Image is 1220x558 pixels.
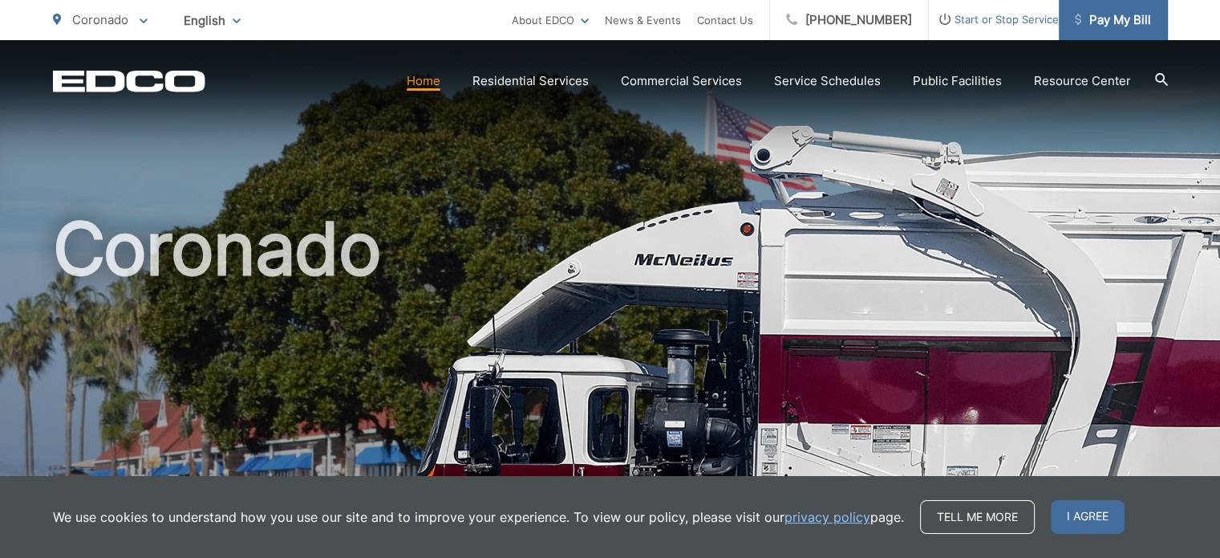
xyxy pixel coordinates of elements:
a: About EDCO [512,10,589,30]
a: News & Events [605,10,681,30]
span: English [172,6,253,35]
a: EDCD logo. Return to the homepage. [53,70,205,92]
a: Resource Center [1034,71,1131,91]
span: Pay My Bill [1075,10,1151,30]
span: I agree [1051,500,1125,534]
a: Commercial Services [621,71,742,91]
a: privacy policy [784,507,870,527]
span: Coronado [72,12,128,27]
a: Contact Us [697,10,753,30]
p: We use cookies to understand how you use our site and to improve your experience. To view our pol... [53,507,904,527]
a: Home [407,71,440,91]
a: Residential Services [472,71,589,91]
a: Tell me more [920,500,1035,534]
a: Service Schedules [774,71,881,91]
a: Public Facilities [913,71,1002,91]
